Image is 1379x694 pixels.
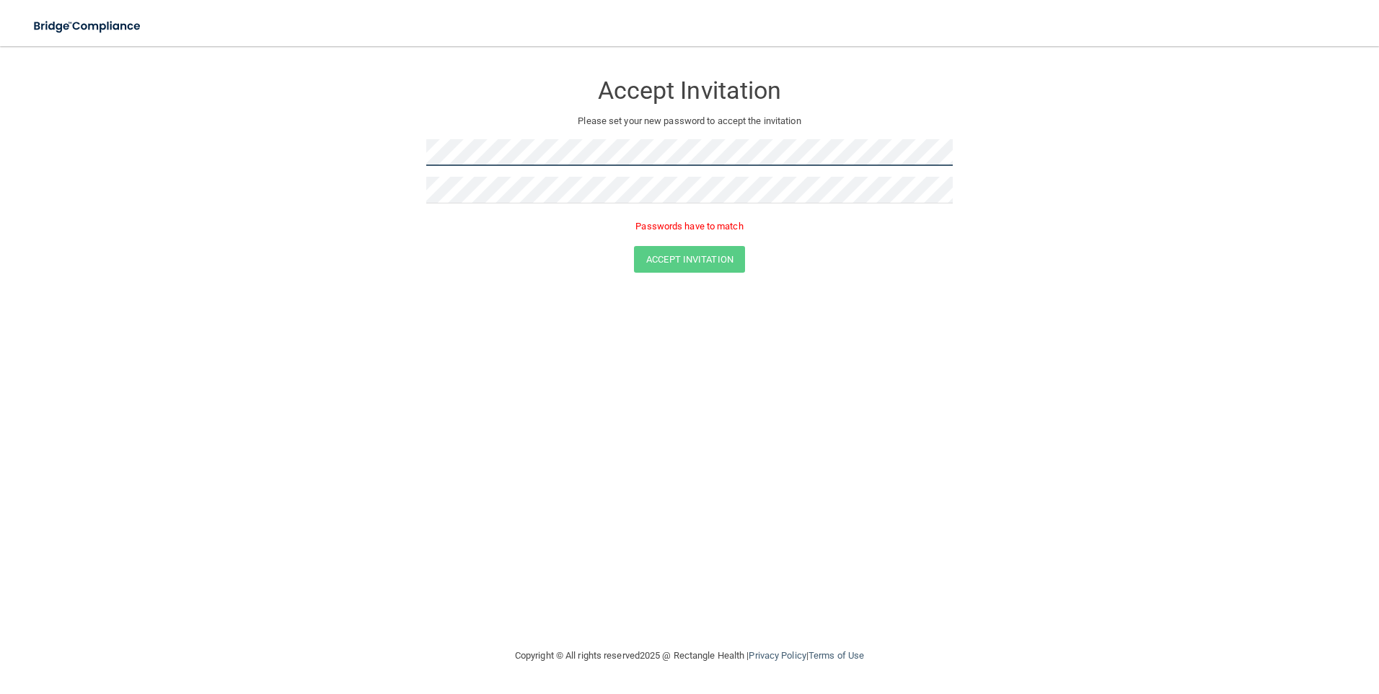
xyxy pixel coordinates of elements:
[809,650,864,661] a: Terms of Use
[1129,592,1362,649] iframe: Drift Widget Chat Controller
[22,12,154,41] img: bridge_compliance_login_screen.278c3ca4.svg
[749,650,806,661] a: Privacy Policy
[426,633,953,679] div: Copyright © All rights reserved 2025 @ Rectangle Health | |
[437,113,942,130] p: Please set your new password to accept the invitation
[426,77,953,104] h3: Accept Invitation
[426,218,953,235] p: Passwords have to match
[634,246,745,273] button: Accept Invitation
